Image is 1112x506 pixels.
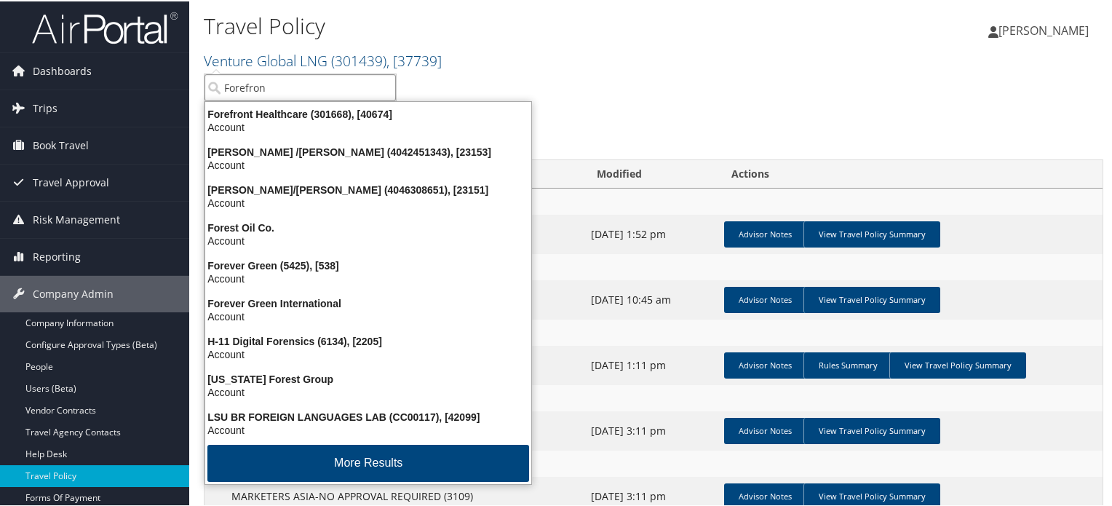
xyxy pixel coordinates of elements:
[584,159,718,187] th: Modified: activate to sort column descending
[196,333,540,347] div: H-11 Digital Forensics (6134), [2205]
[33,237,81,274] span: Reporting
[724,416,806,443] a: Advisor Notes
[196,296,540,309] div: Forever Green International
[33,163,109,199] span: Travel Approval
[196,157,540,170] div: Account
[196,347,540,360] div: Account
[33,200,120,237] span: Risk Management
[724,220,806,246] a: Advisor Notes
[33,274,114,311] span: Company Admin
[196,119,540,133] div: Account
[196,220,540,233] div: Forest Oil Co.
[803,285,940,312] a: View Travel Policy Summary
[204,318,1103,344] td: Venture Global LNG
[196,258,540,271] div: Forever Green (5425), [538]
[204,187,1103,213] td: MARKETERS UK
[584,410,718,449] td: [DATE] 3:11 pm
[207,443,529,481] button: More Results
[196,409,540,422] div: LSU BR FOREIGN LANGUAGES LAB (CC00117), [42099]
[32,9,178,44] img: airportal-logo.png
[724,351,806,377] a: Advisor Notes
[196,106,540,119] div: Forefront Healthcare (301668), [40674]
[204,50,442,69] a: Venture Global LNG
[331,50,386,69] span: ( 301439 )
[204,384,1103,410] td: MARKETERS
[204,253,1103,279] td: zzzUpdate
[204,9,803,40] h1: Travel Policy
[988,7,1103,51] a: [PERSON_NAME]
[33,89,57,125] span: Trips
[998,21,1089,37] span: [PERSON_NAME]
[196,422,540,435] div: Account
[204,73,396,100] input: Search Accounts
[196,271,540,284] div: Account
[584,213,718,253] td: [DATE] 1:52 pm
[386,50,442,69] span: , [ 37739 ]
[584,279,718,318] td: [DATE] 10:45 am
[33,126,89,162] span: Book Travel
[889,351,1026,377] a: View Travel Policy Summary
[196,309,540,322] div: Account
[584,344,718,384] td: [DATE] 1:11 pm
[803,220,940,246] a: View Travel Policy Summary
[204,449,1103,475] td: MARKETERS ASIA
[196,384,540,398] div: Account
[196,233,540,246] div: Account
[196,371,540,384] div: [US_STATE] Forest Group
[33,52,92,88] span: Dashboards
[196,195,540,208] div: Account
[803,351,892,377] a: Rules Summary
[718,159,1103,187] th: Actions
[724,285,806,312] a: Advisor Notes
[196,144,540,157] div: [PERSON_NAME] /[PERSON_NAME] (4042451343), [23153]
[196,182,540,195] div: [PERSON_NAME]/[PERSON_NAME] (4046308651), [23151]
[803,416,940,443] a: View Travel Policy Summary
